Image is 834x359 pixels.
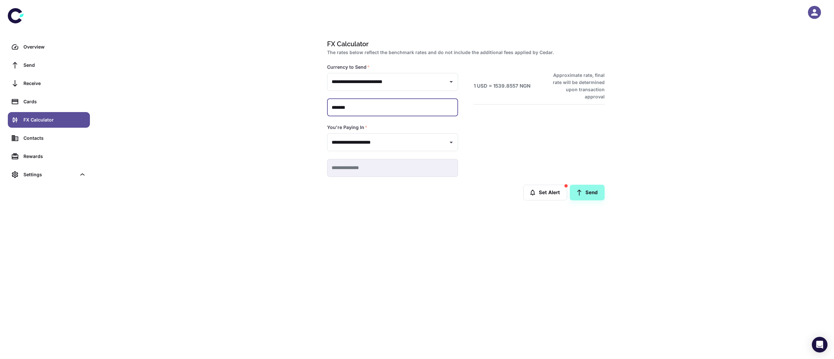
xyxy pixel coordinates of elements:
[8,112,90,128] a: FX Calculator
[474,82,530,90] h6: 1 USD = 1539.8557 NGN
[23,135,86,142] div: Contacts
[8,39,90,55] a: Overview
[327,64,370,70] label: Currency to Send
[23,62,86,69] div: Send
[327,39,602,49] h1: FX Calculator
[23,98,86,105] div: Cards
[23,43,86,50] div: Overview
[447,138,456,147] button: Open
[812,337,827,352] div: Open Intercom Messenger
[8,57,90,73] a: Send
[8,94,90,109] a: Cards
[327,124,367,131] label: You're Paying In
[8,149,90,164] a: Rewards
[8,76,90,91] a: Receive
[23,80,86,87] div: Receive
[8,167,90,182] div: Settings
[23,116,86,123] div: FX Calculator
[523,185,567,200] button: Set Alert
[546,72,605,100] h6: Approximate rate, final rate will be determined upon transaction approval
[23,171,76,178] div: Settings
[8,130,90,146] a: Contacts
[447,77,456,86] button: Open
[23,153,86,160] div: Rewards
[570,185,605,200] a: Send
